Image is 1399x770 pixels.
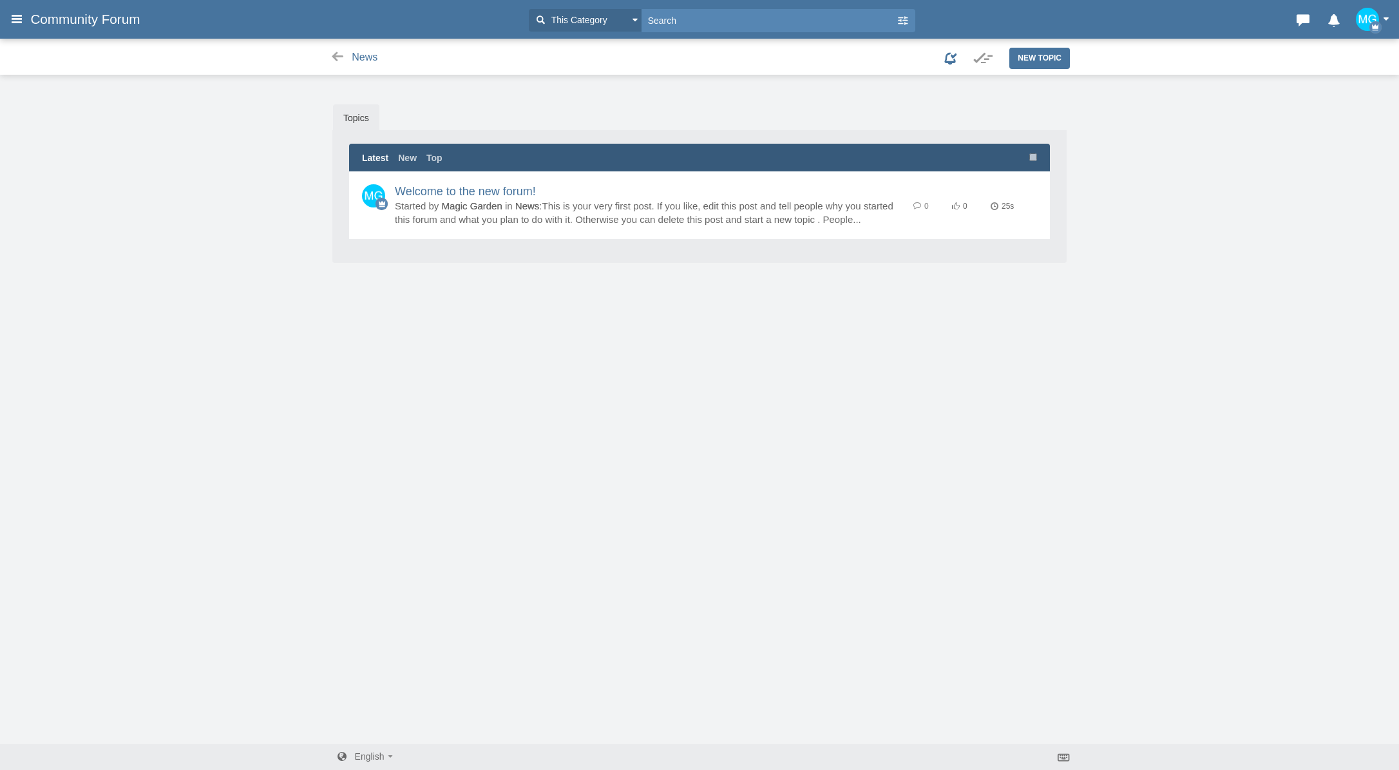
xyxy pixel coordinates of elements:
a: Magic Garden [442,200,502,211]
a: New [398,151,417,164]
a: New Topic [1009,48,1070,68]
a: Latest [362,151,388,164]
span: This Category [548,14,607,27]
span: 0 [924,202,929,211]
a: Welcome to the new forum! [395,185,536,198]
time: 25s [991,202,1014,211]
a: News [515,200,540,211]
span: News [352,52,377,63]
img: +bIDj8AAAABklEQVQDAFechtT41jThAAAAAElFTkSuQmCC [362,184,385,207]
a: Community Forum [30,8,149,31]
button: This Category [529,9,642,32]
span: New Topic [1018,53,1061,63]
span: Community Forum [30,12,149,27]
span: English [355,751,385,762]
a: Top [426,151,443,164]
span: 0 [963,202,967,211]
a: Topics [333,104,379,131]
input: Search [642,9,896,32]
img: +bIDj8AAAABklEQVQDAFechtT41jThAAAAAElFTkSuQmCC [1356,8,1379,31]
